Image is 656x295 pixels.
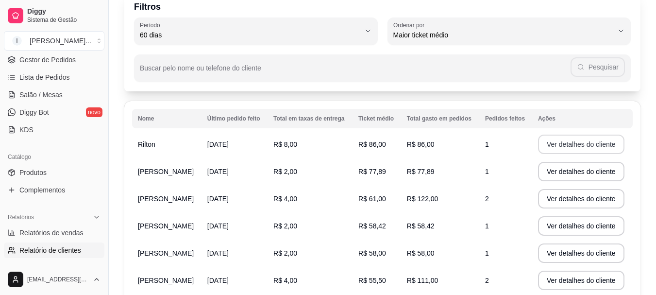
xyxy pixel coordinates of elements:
[140,21,163,29] label: Período
[4,149,104,165] div: Catálogo
[19,55,76,65] span: Gestor de Pedidos
[485,195,489,203] span: 2
[393,30,614,40] span: Maior ticket médio
[138,168,194,175] span: [PERSON_NAME]
[485,277,489,284] span: 2
[19,125,34,135] span: KDS
[4,52,104,68] a: Gestor de Pedidos
[138,277,194,284] span: [PERSON_NAME]
[19,90,63,100] span: Salão / Mesas
[4,4,104,27] a: DiggySistema de Gestão
[485,140,489,148] span: 1
[138,222,194,230] span: [PERSON_NAME]
[30,36,91,46] div: [PERSON_NAME] ...
[19,185,65,195] span: Complementos
[393,21,428,29] label: Ordenar por
[358,195,386,203] span: R$ 61,00
[4,165,104,180] a: Produtos
[479,109,532,128] th: Pedidos feitos
[401,109,479,128] th: Total gasto em pedidos
[4,122,104,138] a: KDS
[358,168,386,175] span: R$ 77,89
[207,140,229,148] span: [DATE]
[140,67,571,77] input: Buscar pelo nome ou telefone do cliente
[538,216,624,236] button: Ver detalhes do cliente
[273,195,297,203] span: R$ 4,00
[407,249,435,257] span: R$ 58,00
[268,109,353,128] th: Total em taxas de entrega
[538,243,624,263] button: Ver detalhes do cliente
[387,17,631,45] button: Ordenar porMaior ticket médio
[4,260,104,276] a: Relatório de mesas
[273,168,297,175] span: R$ 2,00
[27,16,101,24] span: Sistema de Gestão
[4,31,104,51] button: Select a team
[407,140,435,148] span: R$ 86,00
[353,109,401,128] th: Ticket médio
[4,182,104,198] a: Complementos
[207,277,229,284] span: [DATE]
[485,222,489,230] span: 1
[140,30,360,40] span: 60 dias
[407,277,438,284] span: R$ 111,00
[138,249,194,257] span: [PERSON_NAME]
[273,249,297,257] span: R$ 2,00
[138,195,194,203] span: [PERSON_NAME]
[273,277,297,284] span: R$ 4,00
[485,249,489,257] span: 1
[19,168,47,177] span: Produtos
[358,249,386,257] span: R$ 58,00
[207,222,229,230] span: [DATE]
[4,268,104,291] button: [EMAIL_ADDRESS][DOMAIN_NAME]
[202,109,268,128] th: Último pedido feito
[19,245,81,255] span: Relatório de clientes
[538,162,624,181] button: Ver detalhes do cliente
[538,271,624,290] button: Ver detalhes do cliente
[12,36,22,46] span: I
[4,87,104,103] a: Salão / Mesas
[8,213,34,221] span: Relatórios
[358,222,386,230] span: R$ 58,42
[132,109,202,128] th: Nome
[538,189,624,208] button: Ver detalhes do cliente
[207,168,229,175] span: [DATE]
[27,7,101,16] span: Diggy
[138,140,155,148] span: Rilton
[19,107,49,117] span: Diggy Bot
[134,17,378,45] button: Período60 dias
[4,69,104,85] a: Lista de Pedidos
[273,140,297,148] span: R$ 8,00
[27,276,89,283] span: [EMAIL_ADDRESS][DOMAIN_NAME]
[4,243,104,258] a: Relatório de clientes
[4,104,104,120] a: Diggy Botnovo
[207,195,229,203] span: [DATE]
[19,263,78,273] span: Relatório de mesas
[358,277,386,284] span: R$ 55,50
[4,225,104,241] a: Relatórios de vendas
[407,168,435,175] span: R$ 77,89
[538,135,624,154] button: Ver detalhes do cliente
[19,72,70,82] span: Lista de Pedidos
[485,168,489,175] span: 1
[358,140,386,148] span: R$ 86,00
[207,249,229,257] span: [DATE]
[407,195,438,203] span: R$ 122,00
[407,222,435,230] span: R$ 58,42
[532,109,633,128] th: Ações
[19,228,84,238] span: Relatórios de vendas
[273,222,297,230] span: R$ 2,00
